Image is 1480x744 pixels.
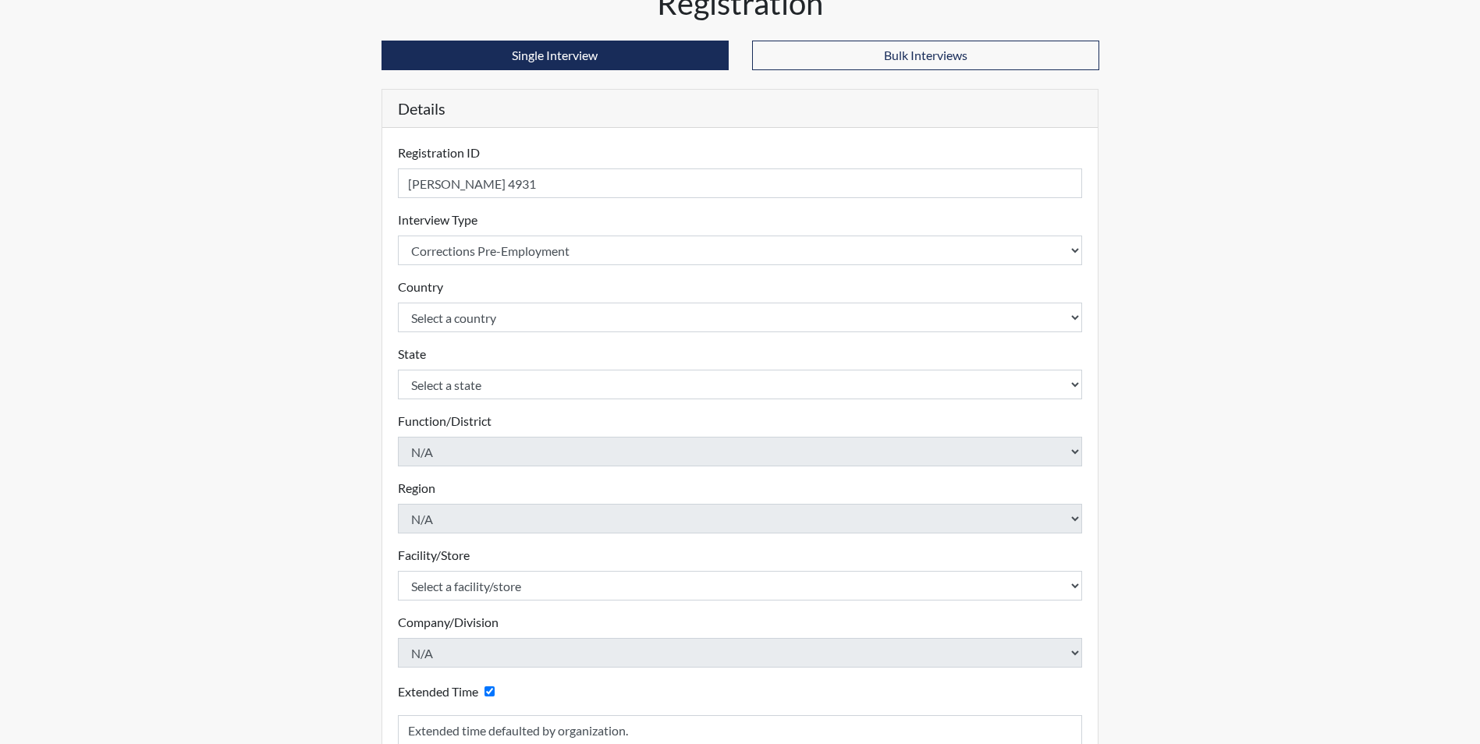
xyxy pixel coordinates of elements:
[398,546,470,565] label: Facility/Store
[398,682,478,701] label: Extended Time
[398,680,501,703] div: Checking this box will provide the interviewee with an accomodation of extra time to answer each ...
[398,143,480,162] label: Registration ID
[398,168,1083,198] input: Insert a Registration ID, which needs to be a unique alphanumeric value for each interviewee
[398,613,499,632] label: Company/Division
[398,278,443,296] label: Country
[752,41,1099,70] button: Bulk Interviews
[398,412,492,430] label: Function/District
[398,211,477,229] label: Interview Type
[398,345,426,363] label: State
[382,90,1098,128] h5: Details
[398,479,435,498] label: Region
[382,41,729,70] button: Single Interview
